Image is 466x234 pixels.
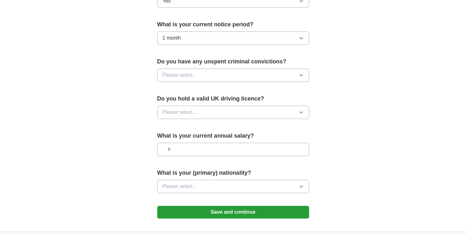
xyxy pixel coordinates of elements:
label: Do you hold a valid UK driving licence? [157,94,309,103]
label: Do you have any unspent criminal convictions? [157,57,309,66]
button: Please select... [157,68,309,82]
label: What is your current notice period? [157,20,309,29]
span: 1 month [163,34,181,42]
label: What is your current annual salary? [157,132,309,140]
span: Please select... [163,183,197,190]
button: 1 month [157,31,309,45]
label: What is your (primary) nationality? [157,169,309,177]
button: Please select... [157,180,309,193]
span: Please select... [163,71,197,79]
span: Please select... [163,108,197,116]
button: Please select... [157,106,309,119]
button: Save and continue [157,206,309,218]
